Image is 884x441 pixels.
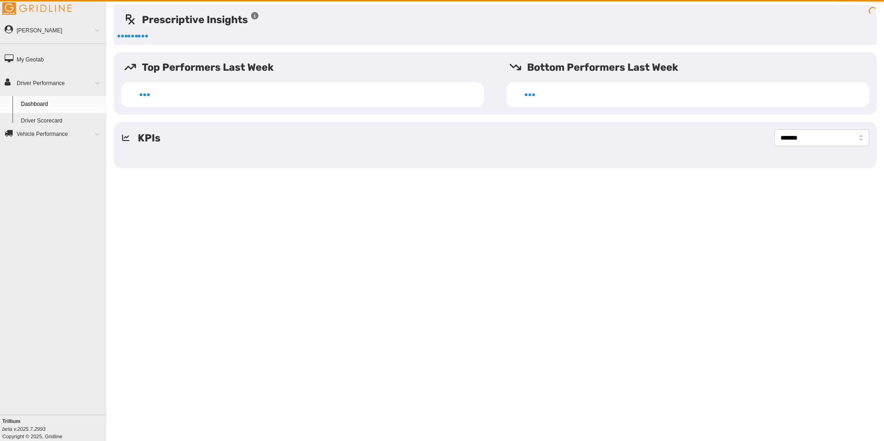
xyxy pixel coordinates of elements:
b: Trillium [2,418,20,424]
a: Driver Scorecard [17,113,106,129]
div: Copyright © 2025, Gridline [2,417,106,440]
h5: Bottom Performers Last Week [509,60,877,75]
img: Gridline [2,2,72,15]
h5: KPIs [138,130,160,146]
h5: Prescriptive Insights [124,12,259,27]
h5: Top Performers Last Week [124,60,491,75]
a: Dashboard [17,96,106,113]
i: beta v.2025.7.2993 [2,426,45,432]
